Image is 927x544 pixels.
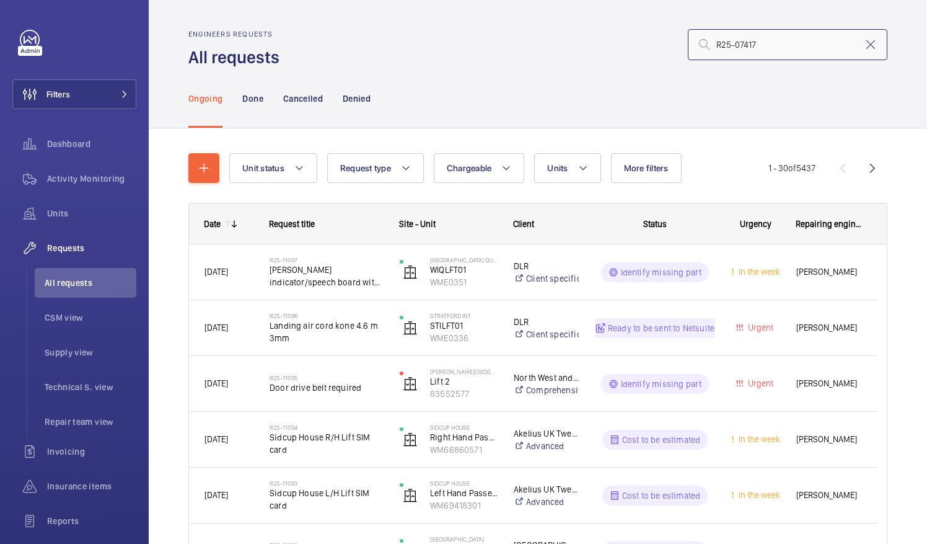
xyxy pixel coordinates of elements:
input: Search by request number or quote number [688,29,887,60]
img: elevator.svg [403,321,418,336]
span: [PERSON_NAME] [796,321,862,335]
span: CSM view [45,311,136,324]
span: Dashboard [47,138,136,150]
h2: R25-11094 [270,424,384,431]
span: Sidcup House L/H Lift SIM card [270,487,384,512]
span: Urgent [745,323,773,332]
span: Request title [269,219,315,229]
span: In the week [736,490,780,500]
p: Sidcup House [430,424,498,431]
span: [PERSON_NAME] [796,432,862,447]
span: Unit status [242,163,284,173]
span: [DATE] [204,378,228,388]
span: Landing air cord kone 4.6 m 3mm [270,319,384,344]
span: Chargeable [447,163,492,173]
span: In the week [736,267,780,277]
span: All requests [45,277,136,289]
button: Chargeable [434,153,525,183]
p: Ongoing [188,92,222,105]
span: Door drive belt required [270,381,384,394]
a: Advanced [514,496,579,508]
span: [PERSON_NAME] [796,488,862,502]
span: Requests [47,242,136,254]
button: Request type [327,153,424,183]
span: Site - Unit [399,219,436,229]
p: Sidcup House [430,479,498,487]
h2: R25-11095 [270,374,384,381]
a: Client specific [514,272,579,285]
span: Supply view [45,346,136,359]
h2: Engineers requests [188,30,287,38]
button: Units [534,153,600,183]
span: Technical S. view [45,381,136,393]
p: Cancelled [283,92,323,105]
p: Cost to be estimated [622,434,701,446]
p: Lift 2 [430,375,498,388]
span: Insurance items [47,480,136,493]
span: [PERSON_NAME] [796,377,862,391]
p: WIQLFT01 [430,264,498,276]
span: Invoicing [47,445,136,458]
p: Right Hand Passenger lift (Firemans Lift) [430,431,498,444]
span: [PERSON_NAME] [796,265,862,279]
img: elevator.svg [403,377,418,391]
span: [DATE] [204,267,228,277]
p: WME0351 [430,276,498,288]
p: [GEOGRAPHIC_DATA] [430,535,498,543]
p: Akelius UK Twelve Ltd [514,483,579,496]
p: Left Hand Passenger Lift [430,487,498,499]
p: WM69418301 [430,499,498,512]
img: elevator.svg [403,265,418,280]
span: Activity Monitoring [47,172,136,185]
p: Akelius UK Twelve Ltd [514,427,579,440]
img: elevator.svg [403,488,418,503]
p: Identify missing part [621,266,702,279]
span: Units [547,163,568,173]
span: More filters [624,163,669,173]
span: Reports [47,515,136,527]
span: [DATE] [204,434,228,444]
button: More filters [611,153,682,183]
span: Repairing engineer [796,219,863,229]
div: Date [204,219,221,229]
img: elevator.svg [403,432,418,447]
p: WME0336 [430,332,498,344]
span: Filters [46,88,70,100]
p: Cost to be estimated [622,489,701,502]
p: [PERSON_NAME][GEOGRAPHIC_DATA] [430,368,498,375]
p: [GEOGRAPHIC_DATA] Quay [430,256,498,264]
a: Advanced [514,440,579,452]
span: Client [513,219,534,229]
span: 1 - 30 5437 [768,164,815,172]
h1: All requests [188,46,287,69]
a: Client specific [514,328,579,341]
p: DLR [514,260,579,272]
h2: R25-11096 [270,312,384,319]
span: Urgency [740,219,771,229]
p: Stratford int [430,312,498,319]
p: Ready to be sent to Netsuite [608,322,714,334]
span: of [788,163,796,173]
button: Filters [12,79,136,109]
span: [DATE] [204,323,228,332]
h2: R25-11097 [270,256,384,264]
p: Identify missing part [621,378,702,390]
span: Urgent [745,378,773,388]
span: Status [643,219,667,229]
p: North West and [PERSON_NAME] RTM Company Ltd [514,372,579,384]
p: WM66860571 [430,444,498,456]
p: 83552577 [430,388,498,400]
span: Units [47,207,136,220]
span: Request type [340,163,391,173]
p: Done [242,92,263,105]
button: Unit status [229,153,317,183]
p: STILFT01 [430,319,498,332]
span: [PERSON_NAME] indicator/speech board with software [270,264,384,288]
a: Comprehensive [514,384,579,396]
span: Sidcup House R/H Lift SIM card [270,431,384,456]
p: DLR [514,316,579,328]
p: Denied [343,92,371,105]
span: [DATE] [204,490,228,500]
h2: R25-11093 [270,479,384,487]
span: Repair team view [45,416,136,428]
